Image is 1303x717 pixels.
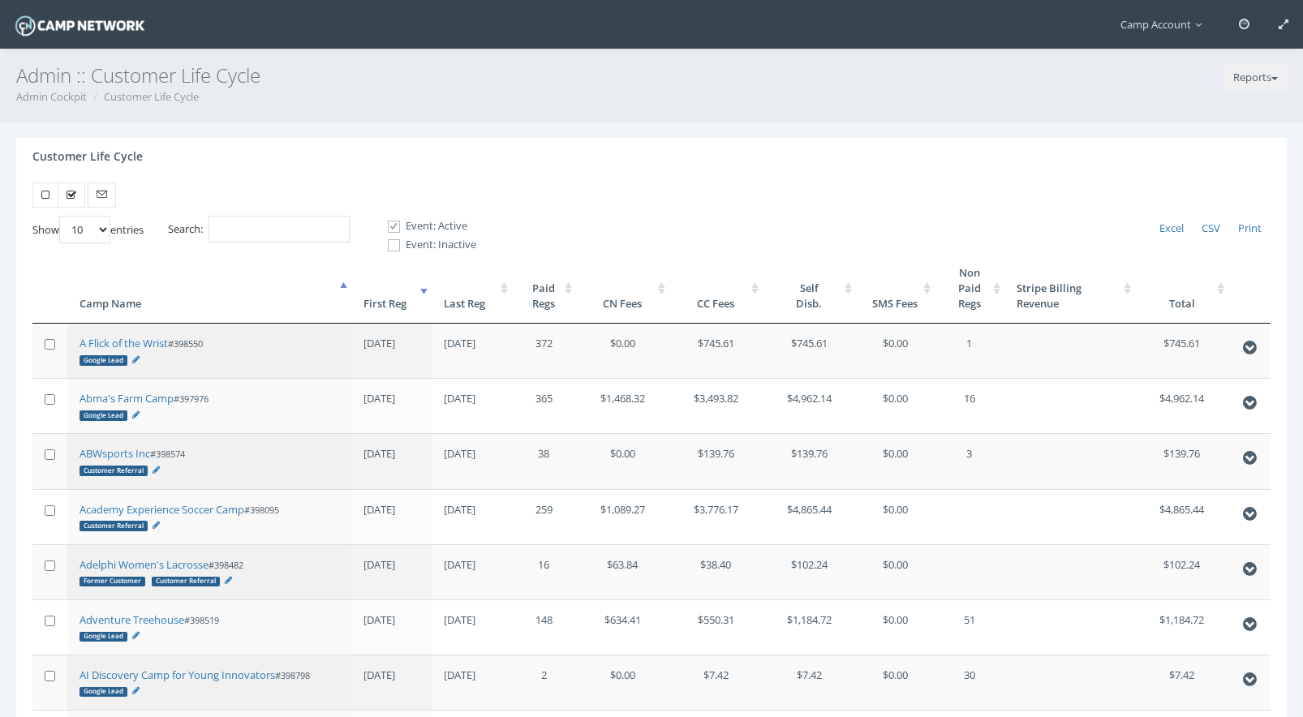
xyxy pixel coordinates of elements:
a: Adventure Treehouse [80,612,184,627]
small: #398519 [80,614,219,642]
td: $0.00 [576,433,669,488]
td: 259 [512,489,576,544]
td: [DATE] [351,655,432,710]
td: $1,184.72 [763,599,856,655]
a: Customer Life Cycle [104,89,199,104]
td: [DATE] [351,378,432,433]
td: $0.00 [856,433,935,488]
td: $0.00 [856,324,935,378]
td: $4,962.14 [763,378,856,433]
td: $1,089.27 [576,489,669,544]
td: [DATE] [432,655,512,710]
span: CSV [1202,221,1220,235]
small: #398095 [80,504,279,531]
a: CSV [1193,216,1229,242]
div: Former Customer [80,577,145,586]
th: First Reg: activate to sort column ascending [351,253,432,324]
td: 3 [935,433,1004,488]
td: $634.41 [576,599,669,655]
a: Academy Experience Soccer Camp [80,502,244,517]
a: A Flick of the Wrist [80,336,168,350]
td: [DATE] [351,489,432,544]
td: 30 [935,655,1004,710]
span: Print [1238,221,1262,235]
a: Abma's Farm Camp [80,391,174,406]
td: $3,493.82 [669,378,763,433]
td: [DATE] [432,599,512,655]
th: Camp Name: activate to sort column descending [67,253,351,324]
td: $139.76 [763,433,856,488]
td: $7.42 [1135,655,1228,710]
td: $0.00 [856,544,935,599]
label: Event: Inactive [374,237,476,253]
span: Excel [1159,221,1184,235]
label: Event: Active [374,218,476,234]
a: AI Discovery Camp for Young Innovators [80,668,275,682]
td: $4,865.44 [763,489,856,544]
input: Search: [209,216,350,243]
td: $745.61 [669,324,763,378]
td: 38 [512,433,576,488]
td: 372 [512,324,576,378]
td: 16 [935,378,1004,433]
a: Print [1229,216,1271,242]
td: [DATE] [351,544,432,599]
h3: Admin :: Customer Life Cycle [16,65,1287,86]
td: 16 [512,544,576,599]
a: Adelphi Women's Lacrosse [80,557,209,572]
td: $1,468.32 [576,378,669,433]
td: $0.00 [856,378,935,433]
td: $4,962.14 [1135,378,1228,433]
small: #398482 [80,559,243,586]
td: $1,184.72 [1135,599,1228,655]
td: $139.76 [669,433,763,488]
td: $139.76 [1135,433,1228,488]
th: PaidRegs: activate to sort column ascending [512,253,576,324]
td: $0.00 [856,489,935,544]
td: $4,865.44 [1135,489,1228,544]
a: Excel [1150,216,1193,242]
div: Google Lead [80,410,127,420]
div: Google Lead [80,355,127,365]
th: CC Fees: activate to sort column ascending [669,253,763,324]
td: $745.61 [1135,324,1228,378]
th: Stripe Billing Revenue: activate to sort column ascending [1004,253,1136,324]
td: 148 [512,599,576,655]
td: $102.24 [1135,544,1228,599]
small: #398550 [80,337,203,365]
label: Search: [168,216,350,243]
td: $63.84 [576,544,669,599]
a: Admin Cockpit [16,89,87,104]
th: Non PaidRegs: activate to sort column ascending [935,253,1004,324]
button: Reports [1224,65,1287,91]
small: #397976 [80,393,209,420]
td: [DATE] [432,324,512,378]
th: SelfDisb.: activate to sort column ascending [763,253,856,324]
td: $0.00 [856,655,935,710]
td: [DATE] [432,544,512,599]
td: $550.31 [669,599,763,655]
td: $38.40 [669,544,763,599]
td: 1 [935,324,1004,378]
div: Google Lead [80,632,127,642]
td: [DATE] [432,489,512,544]
td: [DATE] [351,599,432,655]
select: Showentries [59,216,110,243]
td: $0.00 [856,599,935,655]
h4: Customer Life Cycle [32,150,143,162]
div: Customer Referral [80,521,148,530]
span: Camp Account [1120,17,1210,32]
div: Google Lead [80,687,127,697]
td: [DATE] [432,433,512,488]
div: Customer Referral [152,577,220,586]
td: $0.00 [576,655,669,710]
label: Show entries [32,216,144,243]
small: #398574 [80,448,185,475]
td: $7.42 [763,655,856,710]
td: $3,776.17 [669,489,763,544]
td: 2 [512,655,576,710]
td: [DATE] [351,324,432,378]
td: $7.42 [669,655,763,710]
th: Last Reg: activate to sort column ascending [432,253,512,324]
th: Total: activate to sort column ascending [1135,253,1228,324]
